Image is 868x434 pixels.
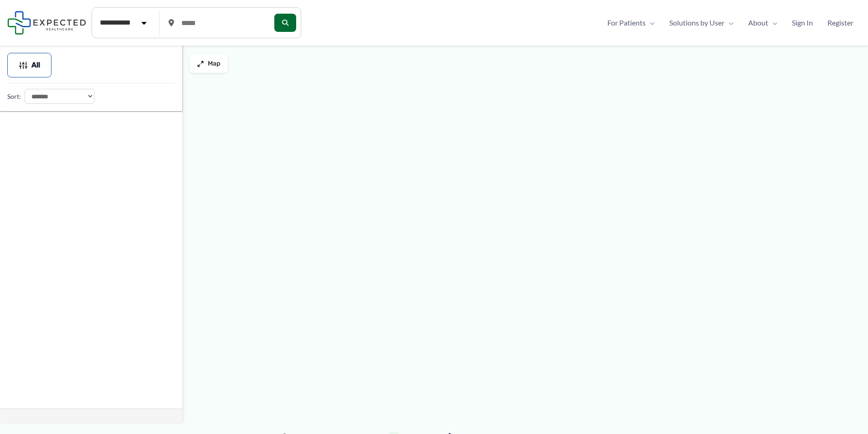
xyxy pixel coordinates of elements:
label: Sort: [7,91,21,102]
img: Filter [19,61,28,70]
span: For Patients [607,16,646,30]
span: Sign In [792,16,813,30]
span: Register [827,16,853,30]
button: Map [190,55,228,73]
span: About [748,16,768,30]
span: Solutions by User [669,16,724,30]
a: Sign In [785,16,820,30]
span: Menu Toggle [646,16,655,30]
a: Solutions by UserMenu Toggle [662,16,741,30]
span: Menu Toggle [724,16,734,30]
img: Expected Healthcare Logo - side, dark font, small [7,11,86,34]
a: AboutMenu Toggle [741,16,785,30]
span: Map [208,60,221,68]
a: Register [820,16,861,30]
button: All [7,53,51,77]
img: Maximize [197,60,204,67]
span: All [31,62,40,68]
a: For PatientsMenu Toggle [600,16,662,30]
span: Menu Toggle [768,16,777,30]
